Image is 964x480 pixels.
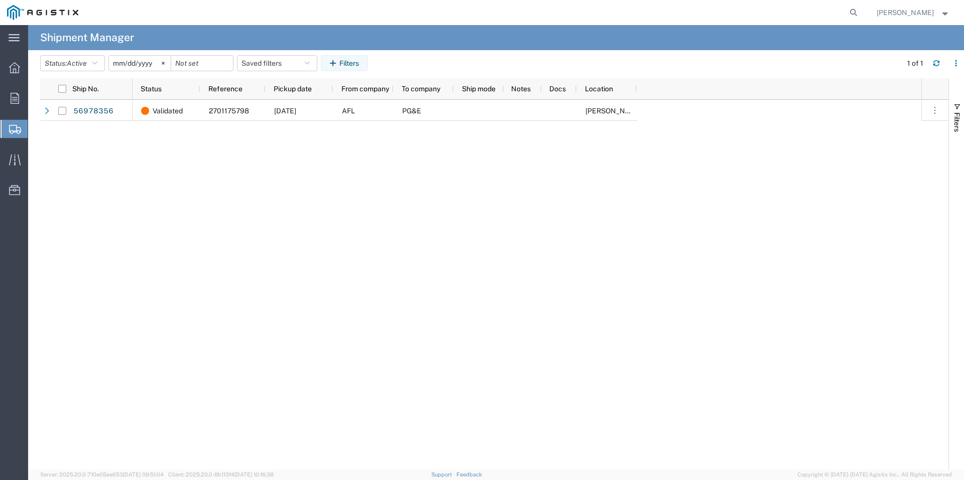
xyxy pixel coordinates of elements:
span: Reference [208,85,243,93]
button: [PERSON_NAME] [876,7,950,19]
span: Notes [511,85,531,93]
span: Ship No. [72,85,99,93]
span: PG&E [402,107,421,115]
span: Docs [549,85,566,93]
span: Active [67,59,87,67]
span: AFL [342,107,355,115]
span: Client: 2025.20.0-8b113f4 [168,471,274,477]
input: Not set [171,56,233,71]
span: Duncan [585,107,643,115]
a: 56978356 [73,103,114,119]
span: 2701175798 [209,107,249,115]
div: 1 of 1 [907,58,925,69]
span: Server: 2025.20.0-710e05ee653 [40,471,164,477]
button: Status:Active [40,55,105,71]
span: Filters [953,112,961,132]
span: [DATE] 09:51:04 [123,471,164,477]
span: David Chapman [877,7,934,18]
span: Ship mode [462,85,496,93]
a: Feedback [456,471,482,477]
span: Location [585,85,613,93]
span: From company [341,85,389,93]
button: Filters [321,55,368,71]
span: Pickup date [274,85,312,93]
span: 09/30/2025 [274,107,296,115]
h4: Shipment Manager [40,25,134,50]
img: logo [7,5,78,20]
a: Support [431,471,456,477]
span: Copyright © [DATE]-[DATE] Agistix Inc., All Rights Reserved [797,470,952,479]
input: Not set [109,56,171,71]
span: To company [402,85,440,93]
span: Validated [153,100,183,121]
button: Saved filters [237,55,317,71]
span: [DATE] 10:16:38 [234,471,274,477]
span: Status [141,85,162,93]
